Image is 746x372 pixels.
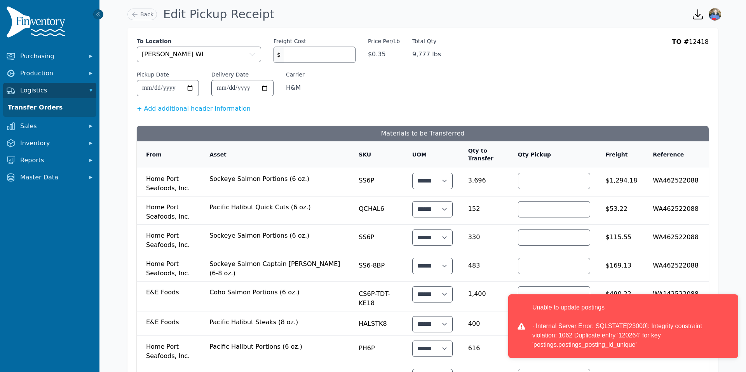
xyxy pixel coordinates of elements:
span: Sockeye Salmon Captain [PERSON_NAME] (6-8 oz.) [209,256,343,278]
th: Reference [643,141,709,168]
span: Production [20,69,82,78]
label: Freight Cost [274,37,306,45]
span: E&E Foods [146,315,194,327]
th: SKU [349,141,403,168]
div: Unable to update postings · Internal Server Error: SQLSTATE[23000]: Integrity constraint violatio... [532,303,720,349]
span: Sockeye Salmon Portions (6 oz.) [209,228,343,240]
td: SS6-8BP [349,253,403,282]
span: $ [274,47,284,63]
span: Logistics [20,86,82,95]
span: Master Data [20,173,82,182]
span: Purchasing [20,52,82,61]
td: QCHAL6 [349,196,403,225]
button: Master Data [3,170,96,185]
th: Qty to Transfer [459,141,509,168]
div: 12418 [672,37,709,71]
span: 3,696 [468,171,502,185]
button: Reports [3,153,96,168]
td: SS6P [349,168,403,196]
img: Finventory [6,6,68,41]
label: Delivery Date [211,71,249,78]
span: Pacific Halibut Portions (6 oz.) [209,339,343,351]
span: E&E Foods [146,285,194,297]
button: Inventory [3,136,96,151]
span: Carrier [286,71,305,78]
td: $53.22 [596,196,643,225]
button: + Add additional header information [137,104,251,113]
span: 9,777 lbs [412,50,441,59]
th: UOM [403,141,459,168]
span: Inventory [20,139,82,148]
td: SS6P [349,225,403,253]
span: 152 [468,200,502,214]
span: 483 [468,256,502,270]
span: Pacific Halibut Steaks (8 oz.) [209,315,343,327]
td: HALSTK8 [349,311,403,336]
button: Purchasing [3,49,96,64]
th: Qty Pickup [509,141,596,168]
span: Pacific Halibut Quick Cuts (6 oz.) [209,200,343,212]
label: Total Qty [412,37,441,45]
label: Price Per/Lb [368,37,400,45]
span: Reports [20,156,82,165]
td: WA462522088 [643,253,709,282]
td: $169.13 [596,253,643,282]
td: PH6P [349,336,403,364]
th: Asset [200,141,349,168]
th: Freight [596,141,643,168]
span: [PERSON_NAME] WI [142,50,204,59]
label: Pickup Date [137,71,169,78]
td: $115.55 [596,225,643,253]
span: Home Port Seafoods, Inc. [146,171,194,193]
h3: Materials to be Transferred [137,126,709,141]
span: Sockeye Salmon Portions (6 oz.) [209,171,343,184]
a: Back [127,9,157,20]
td: $1,294.18 [596,168,643,196]
span: Home Port Seafoods, Inc. [146,256,194,278]
button: Logistics [3,83,96,98]
span: 400 [468,315,502,329]
span: 616 [468,339,502,353]
span: Home Port Seafoods, Inc. [146,228,194,250]
span: Home Port Seafoods, Inc. [146,200,194,221]
td: CS6P-TDT-KE18 [349,282,403,311]
td: $490.22 [596,282,643,311]
span: Coho Salmon Portions (6 oz.) [209,285,343,297]
h1: Edit Pickup Receipt [163,7,274,21]
button: Production [3,66,96,81]
span: $0.35 [368,50,400,59]
span: 1,400 [468,285,502,299]
span: TO # [672,38,689,45]
button: Sales [3,118,96,134]
td: WA462522088 [643,225,709,253]
td: WA142522088 [643,282,709,311]
button: [PERSON_NAME] WI [137,47,261,62]
td: WA462522088 [643,168,709,196]
span: Sales [20,122,82,131]
a: Transfer Orders [5,100,95,115]
span: Home Port Seafoods, Inc. [146,339,194,361]
span: 330 [468,228,502,242]
img: Jennifer Keith [709,8,721,21]
th: From [137,141,200,168]
td: WA462522088 [643,196,709,225]
span: H&M [286,83,305,92]
label: To Location [137,37,261,45]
